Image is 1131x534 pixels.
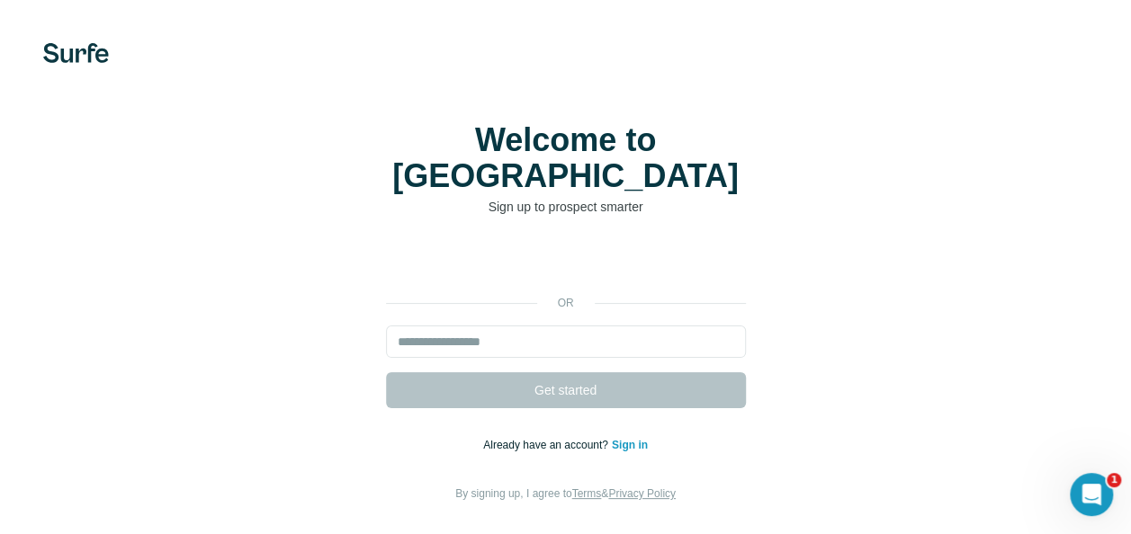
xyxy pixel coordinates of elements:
iframe: Sign in with Google Button [377,243,755,282]
a: Terms [572,487,602,500]
iframe: Intercom live chat [1070,473,1113,516]
h1: Welcome to [GEOGRAPHIC_DATA] [386,122,746,194]
span: By signing up, I agree to & [455,487,676,500]
p: or [537,295,595,311]
p: Sign up to prospect smarter [386,198,746,216]
span: Already have an account? [483,439,612,451]
span: 1 [1107,473,1121,487]
a: Privacy Policy [608,487,676,500]
img: Surfe's logo [43,43,109,63]
a: Sign in [612,439,648,451]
